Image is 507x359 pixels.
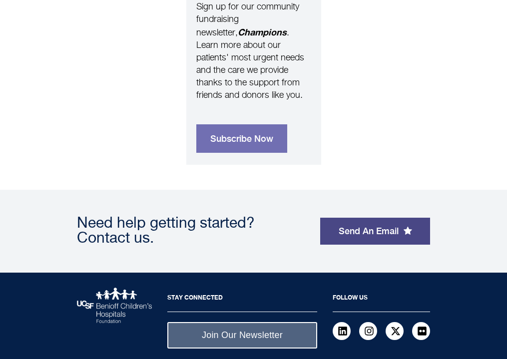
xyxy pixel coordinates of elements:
img: UCSF Benioff Children's Hospitals [77,288,152,323]
div: Need help getting started? Contact us. [77,216,310,246]
a: Join Our Newsletter [167,322,317,349]
a: Send An Email [320,218,430,245]
h2: Follow Us [333,288,430,312]
h2: Stay Connected [167,288,317,312]
a: Subscribe Now [196,124,287,153]
strong: Champions [238,26,287,37]
p: Sign up for our community fundraising newsletter, . Learn more about our patients' most urgent ne... [196,1,311,102]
